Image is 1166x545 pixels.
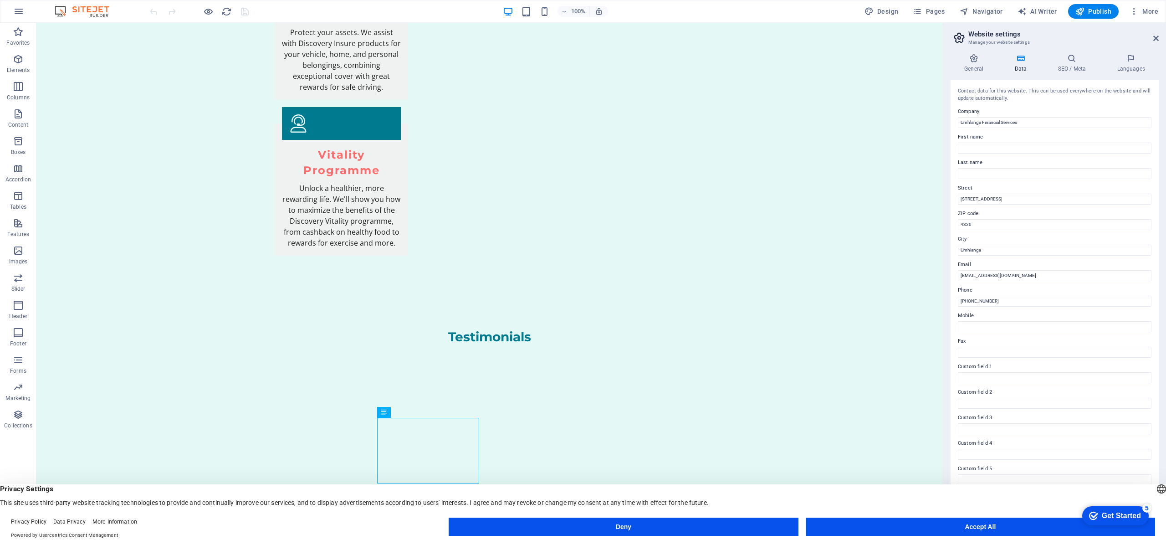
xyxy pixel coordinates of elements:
[913,7,945,16] span: Pages
[52,6,121,17] img: Editor Logo
[8,121,28,129] p: Content
[9,313,27,320] p: Header
[861,4,902,19] button: Design
[958,87,1151,103] div: Contact data for this website. This can be used everywhere on the website and will update automat...
[958,387,1151,398] label: Custom field 2
[595,7,603,15] i: On resize automatically adjust zoom level to fit chosen device.
[10,203,26,211] p: Tables
[10,367,26,375] p: Forms
[221,6,232,17] i: Reload page
[7,94,30,101] p: Columns
[958,361,1151,372] label: Custom field 1
[11,149,26,156] p: Boxes
[958,310,1151,321] label: Mobile
[67,2,77,11] div: 5
[5,395,31,402] p: Marketing
[1103,54,1159,73] h4: Languages
[958,438,1151,449] label: Custom field 4
[951,54,1001,73] h4: General
[4,422,32,429] p: Collections
[7,231,29,238] p: Features
[958,106,1151,117] label: Company
[960,7,1003,16] span: Navigator
[27,10,66,18] div: Get Started
[958,234,1151,245] label: City
[7,67,30,74] p: Elements
[958,463,1151,474] label: Custom field 5
[958,412,1151,423] label: Custom field 3
[1001,54,1044,73] h4: Data
[1130,7,1158,16] span: More
[6,39,30,46] p: Favorites
[958,285,1151,296] label: Phone
[958,183,1151,194] label: Street
[7,5,74,24] div: Get Started 5 items remaining, 0% complete
[864,7,899,16] span: Design
[1014,4,1061,19] button: AI Writer
[203,6,214,17] button: Click here to leave preview mode and continue editing
[1075,7,1111,16] span: Publish
[958,336,1151,347] label: Fax
[958,157,1151,168] label: Last name
[968,30,1159,38] h2: Website settings
[1018,7,1057,16] span: AI Writer
[557,6,590,17] button: 100%
[1068,4,1119,19] button: Publish
[958,132,1151,143] label: First name
[956,4,1007,19] button: Navigator
[909,4,948,19] button: Pages
[9,258,28,265] p: Images
[1044,54,1103,73] h4: SEO / Meta
[221,6,232,17] button: reload
[958,259,1151,270] label: Email
[861,4,902,19] div: Design (Ctrl+Alt+Y)
[571,6,586,17] h6: 100%
[5,176,31,183] p: Accordion
[11,285,26,293] p: Slider
[10,340,26,347] p: Footer
[1126,4,1162,19] button: More
[958,208,1151,219] label: ZIP code
[968,38,1140,46] h3: Manage your website settings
